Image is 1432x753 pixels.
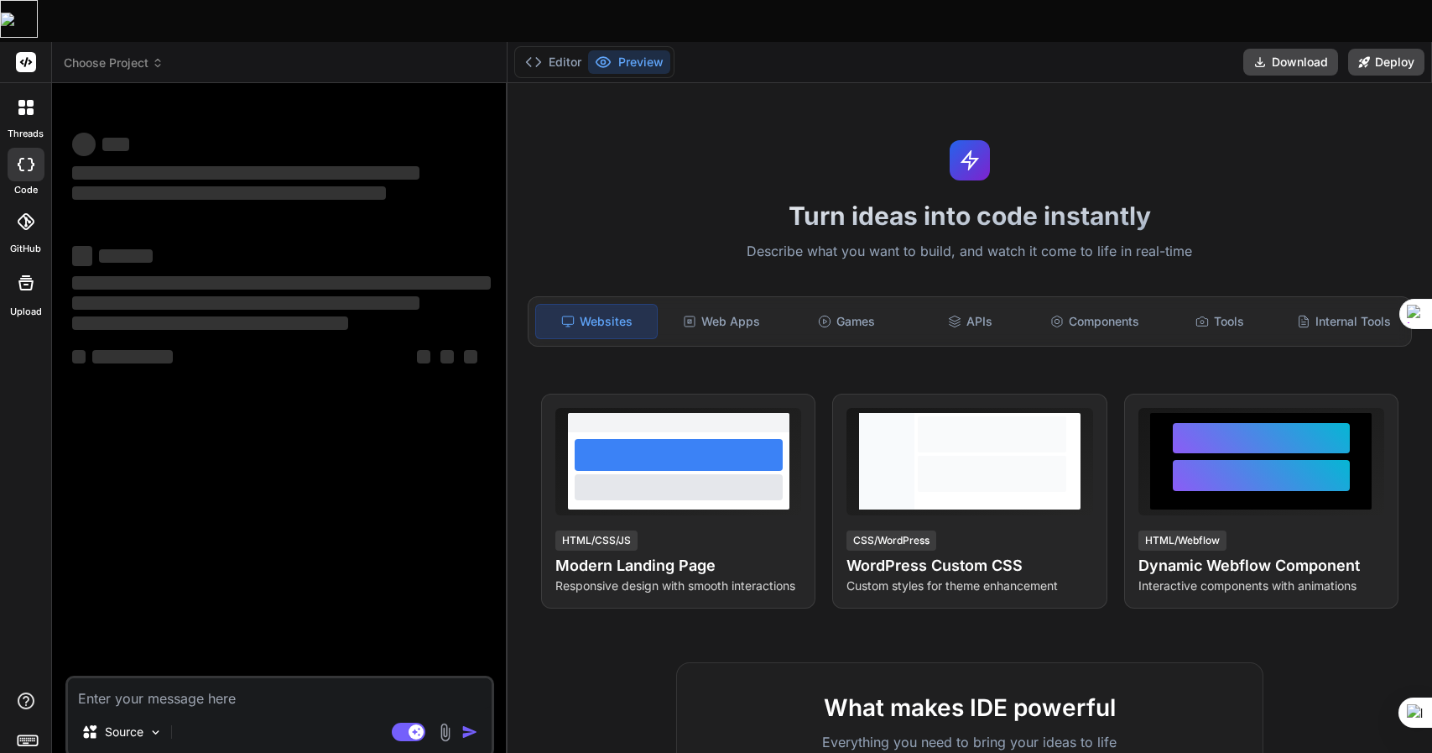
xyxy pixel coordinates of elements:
[846,554,1092,578] h4: WordPress Custom CSS
[518,241,1422,263] p: Describe what you want to build, and watch it come to life in real-time
[1348,49,1424,76] button: Deploy
[72,316,348,330] span: ‌
[72,350,86,363] span: ‌
[14,183,38,197] label: code
[72,166,419,180] span: ‌
[846,531,936,551] div: CSS/WordPress
[8,127,44,141] label: threads
[1138,531,1226,551] div: HTML/Webflow
[10,242,41,256] label: GitHub
[704,732,1236,752] p: Everything you need to bring your ideas to life
[464,350,477,363] span: ‌
[435,723,455,742] img: attachment
[1034,304,1155,339] div: Components
[99,249,153,263] span: ‌
[518,201,1422,231] h1: Turn ideas into code instantly
[148,725,163,740] img: Pick Models
[92,350,173,363] span: ‌
[461,724,478,740] img: icon
[518,50,588,74] button: Editor
[72,296,419,310] span: ‌
[72,186,386,200] span: ‌
[661,304,782,339] div: Web Apps
[72,246,92,266] span: ‌
[417,350,430,363] span: ‌
[555,578,801,594] p: Responsive design with smooth interactions
[1243,49,1338,76] button: Download
[105,724,143,740] p: Source
[588,50,670,74] button: Preview
[555,531,638,551] div: HTML/CSS/JS
[1138,578,1384,594] p: Interactive components with animations
[1138,554,1384,578] h4: Dynamic Webflow Component
[846,578,1092,594] p: Custom styles for theme enhancement
[704,690,1236,725] h2: What makes IDE powerful
[535,304,658,339] div: Websites
[1284,304,1404,339] div: Internal Tools
[910,304,1031,339] div: APIs
[785,304,906,339] div: Games
[555,554,801,578] h4: Modern Landing Page
[72,276,491,290] span: ‌
[440,350,454,363] span: ‌
[72,133,96,156] span: ‌
[64,55,164,71] span: Choose Project
[1159,304,1279,339] div: Tools
[102,138,129,151] span: ‌
[10,305,42,319] label: Upload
